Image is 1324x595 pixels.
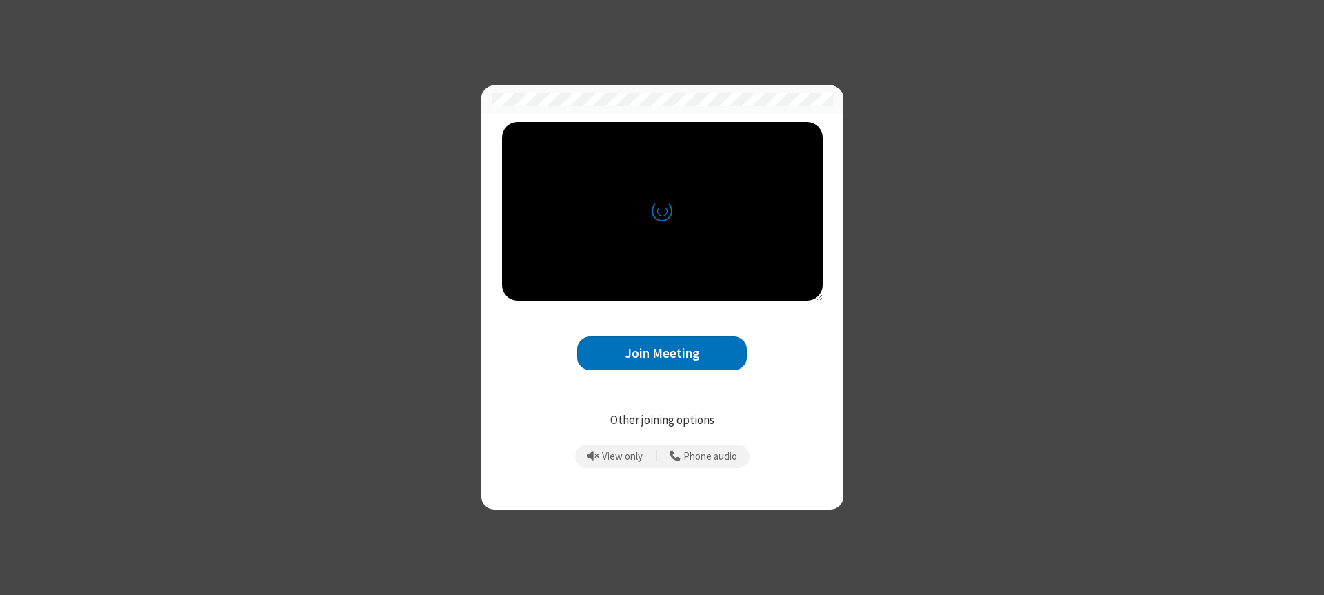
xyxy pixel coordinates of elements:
[582,445,648,468] button: Prevent echo when there is already an active mic and speaker in the room.
[502,412,823,430] p: Other joining options
[602,451,643,463] span: View only
[577,336,747,370] button: Join Meeting
[655,447,658,466] span: |
[665,445,743,468] button: Use your phone for mic and speaker while you view the meeting on this device.
[683,451,737,463] span: Phone audio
